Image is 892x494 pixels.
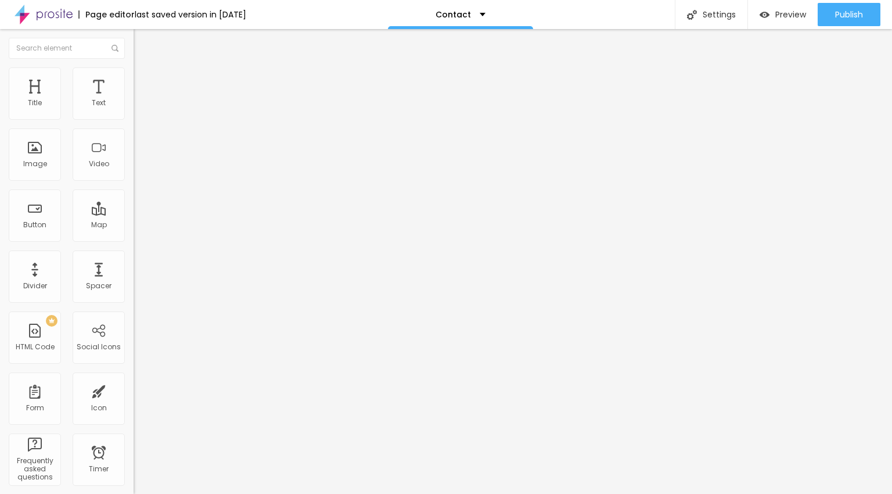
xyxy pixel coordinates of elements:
[91,221,107,229] div: Map
[23,282,47,290] div: Divider
[91,404,107,412] div: Icon
[775,10,806,19] span: Preview
[26,404,44,412] div: Form
[111,45,118,52] img: Icone
[92,99,106,107] div: Text
[89,160,109,168] div: Video
[135,10,246,19] div: last saved version in [DATE]
[835,10,863,19] span: Publish
[23,160,47,168] div: Image
[86,282,111,290] div: Spacer
[818,3,880,26] button: Publish
[16,343,55,351] div: HTML Code
[78,10,135,19] div: Page editor
[9,38,125,59] input: Search element
[23,221,46,229] div: Button
[12,457,57,482] div: Frequently asked questions
[748,3,818,26] button: Preview
[28,99,42,107] div: Title
[760,10,769,20] img: view-1.svg
[436,10,471,19] p: Contact
[89,465,109,473] div: Timer
[687,10,697,20] img: Icone
[77,343,121,351] div: Social Icons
